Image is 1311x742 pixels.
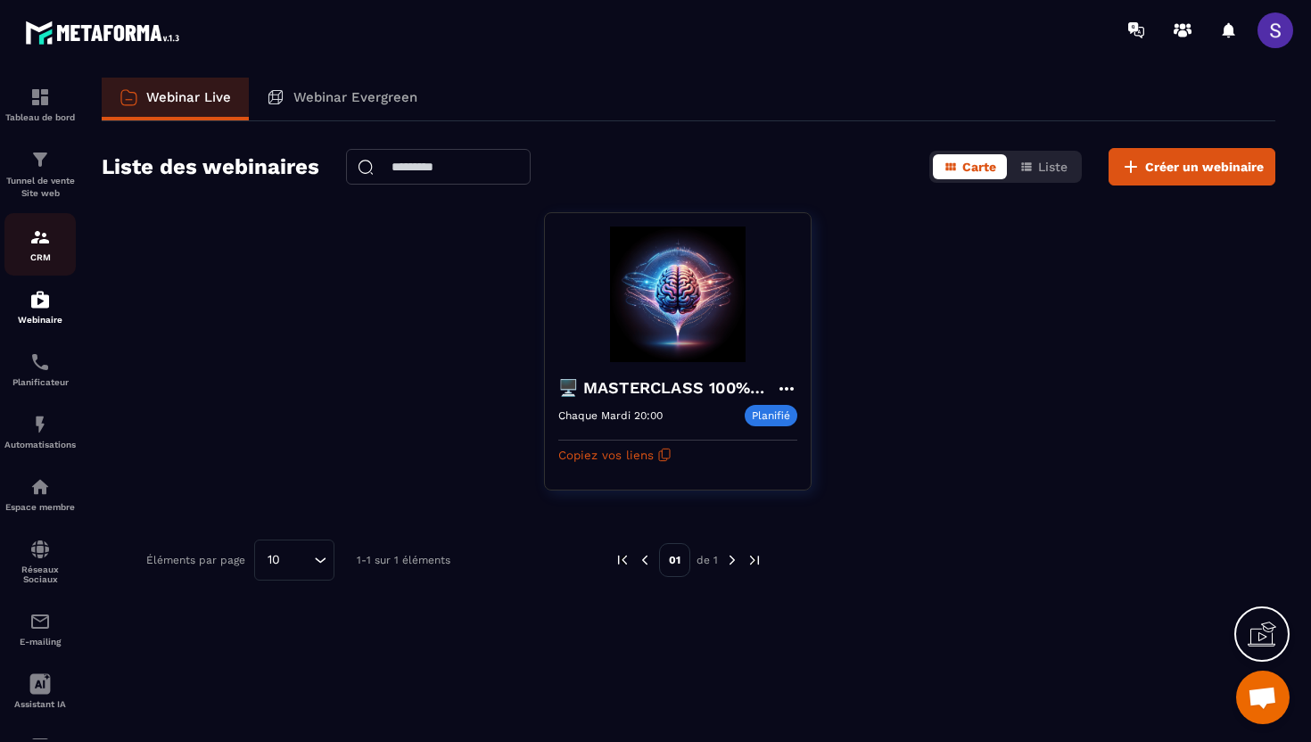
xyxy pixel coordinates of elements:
button: Copiez vos liens [558,441,672,469]
img: formation [29,149,51,170]
a: automationsautomationsAutomatisations [4,400,76,463]
h2: Liste des webinaires [102,149,319,185]
button: Créer un webinaire [1109,148,1275,185]
p: Webinar Evergreen [293,89,417,105]
p: de 1 [697,553,718,567]
a: emailemailE-mailing [4,598,76,660]
span: Carte [962,160,996,174]
button: Liste [1009,154,1078,179]
img: webinar-background [558,227,797,362]
p: E-mailing [4,637,76,647]
span: Liste [1038,160,1068,174]
p: Planifié [745,405,797,426]
p: Espace membre [4,502,76,512]
img: automations [29,289,51,310]
img: next [724,552,740,568]
input: Search for option [286,550,309,570]
p: Tunnel de vente Site web [4,175,76,200]
p: CRM [4,252,76,262]
img: next [746,552,763,568]
p: Planificateur [4,377,76,387]
p: 1-1 sur 1 éléments [357,554,450,566]
img: prev [637,552,653,568]
p: Éléments par page [146,554,245,566]
span: Créer un webinaire [1145,158,1264,176]
p: Assistant IA [4,699,76,709]
img: social-network [29,539,51,560]
img: prev [614,552,631,568]
img: formation [29,227,51,248]
a: automationsautomationsEspace membre [4,463,76,525]
a: automationsautomationsWebinaire [4,276,76,338]
a: social-networksocial-networkRéseaux Sociaux [4,525,76,598]
img: email [29,611,51,632]
p: Chaque Mardi 20:00 [558,409,663,422]
p: Automatisations [4,440,76,449]
p: Webinaire [4,315,76,325]
p: Tableau de bord [4,112,76,122]
img: automations [29,476,51,498]
a: Assistant IA [4,660,76,722]
p: Réseaux Sociaux [4,565,76,584]
img: formation [29,87,51,108]
p: Webinar Live [146,89,231,105]
button: Carte [933,154,1007,179]
h4: 🖥️ MASTERCLASS 100% GRATUITE [558,375,776,400]
img: logo [25,16,186,49]
img: scheduler [29,351,51,373]
a: Webinar Live [102,78,249,120]
span: 10 [261,550,286,570]
div: Ouvrir le chat [1236,671,1290,724]
a: formationformationCRM [4,213,76,276]
img: automations [29,414,51,435]
a: formationformationTunnel de vente Site web [4,136,76,213]
a: schedulerschedulerPlanificateur [4,338,76,400]
a: formationformationTableau de bord [4,73,76,136]
div: Search for option [254,540,334,581]
p: 01 [659,543,690,577]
